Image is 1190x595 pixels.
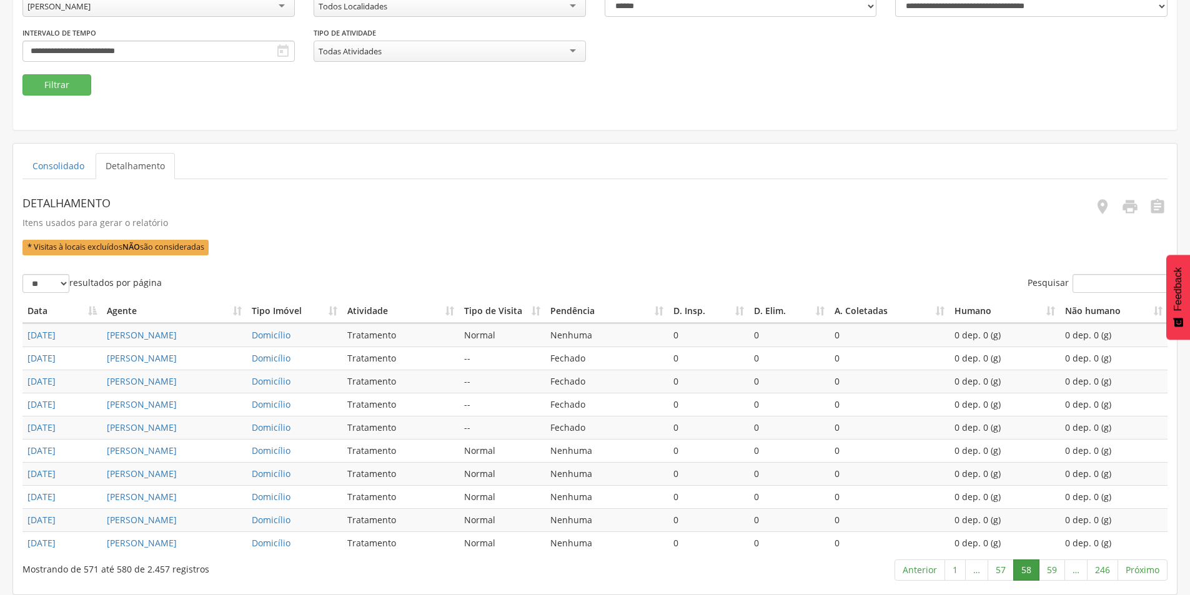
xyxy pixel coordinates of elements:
td: Nenhuma [545,531,669,554]
span: * Visitas à locais excluídos são consideradas [22,240,209,255]
td: 0 [749,416,830,439]
td: 0 dep. 0 (g) [950,416,1059,439]
td: Normal [459,462,545,485]
a: [PERSON_NAME] [107,352,177,364]
td: 0 dep. 0 (g) [950,485,1059,508]
td: 0 [668,485,749,508]
td: 0 [668,347,749,370]
td: 0 dep. 0 (g) [1060,439,1168,462]
td: Nenhuma [545,323,669,347]
div: Todas Atividades [319,46,382,57]
td: Nenhuma [545,508,669,531]
a: [PERSON_NAME] [107,398,177,410]
td: 0 dep. 0 (g) [950,347,1059,370]
th: Tipo Imóvel: Ordenar colunas de forma ascendente [247,300,342,323]
a: [DATE] [27,421,56,433]
a: [DATE] [27,491,56,503]
th: D. Insp.: Ordenar colunas de forma ascendente [668,300,749,323]
a: Domicílio [252,445,290,456]
a: Domicílio [252,468,290,479]
td: 0 [830,347,950,370]
a: [DATE] [27,352,56,364]
td: Fechado [545,416,669,439]
a:  [1141,198,1166,219]
td: 0 dep. 0 (g) [1060,416,1168,439]
p: Itens usados para gerar o relatório [22,214,879,232]
td: 0 dep. 0 (g) [950,370,1059,393]
td: -- [459,347,545,370]
label: Tipo de Atividade [314,28,376,38]
a: 246 [1087,559,1118,581]
a: 1 [945,559,966,581]
a: [PERSON_NAME] [107,421,177,433]
a: 58 [1013,559,1039,581]
a: Próximo [1118,559,1168,581]
td: Tratamento [342,370,459,393]
td: 0 [830,393,950,416]
td: 0 [668,370,749,393]
td: 0 dep. 0 (g) [1060,393,1168,416]
a: [PERSON_NAME] [107,514,177,526]
a: [DATE] [27,398,56,410]
td: 0 [830,439,950,462]
td: 0 [749,439,830,462]
td: Tratamento [342,393,459,416]
td: 0 dep. 0 (g) [950,439,1059,462]
td: 0 [668,416,749,439]
td: Nenhuma [545,439,669,462]
button: Filtrar [22,74,91,96]
a: Domicílio [252,375,290,387]
td: 0 [830,531,950,554]
td: 0 [749,531,830,554]
a: [PERSON_NAME] [107,375,177,387]
b: NÃO [122,242,140,252]
td: Normal [459,439,545,462]
td: Fechado [545,347,669,370]
td: Tratamento [342,531,459,554]
td: Normal [459,485,545,508]
i:  [1094,198,1111,215]
a: Domicílio [252,329,290,341]
span: Feedback [1173,267,1184,311]
td: 0 [830,323,950,347]
td: Fechado [545,370,669,393]
td: Normal [459,531,545,554]
th: A. Coletadas: Ordenar colunas de forma ascendente [830,300,950,323]
a: … [1064,559,1088,581]
th: Data: Ordenar colunas de forma descendente [22,300,102,323]
a: [PERSON_NAME] [107,468,177,479]
td: Tratamento [342,323,459,347]
label: resultados por página [22,274,162,293]
td: 0 [749,370,830,393]
td: 0 dep. 0 (g) [950,323,1059,347]
td: 0 [668,323,749,347]
td: 0 [749,393,830,416]
td: Nenhuma [545,485,669,508]
td: 0 dep. 0 (g) [1060,508,1168,531]
a: Domicílio [252,491,290,503]
td: 0 [749,508,830,531]
a: … [965,559,988,581]
td: Normal [459,508,545,531]
td: 0 dep. 0 (g) [1060,462,1168,485]
td: 0 [749,485,830,508]
a: Anterior [895,559,945,581]
a: [PERSON_NAME] [107,491,177,503]
th: Agente: Ordenar colunas de forma ascendente [102,300,247,323]
a:  [1114,198,1139,219]
a: [PERSON_NAME] [107,537,177,549]
td: 0 dep. 0 (g) [950,393,1059,416]
td: 0 [668,462,749,485]
select: resultados por página [22,274,69,293]
a: 59 [1039,559,1065,581]
td: 0 [830,370,950,393]
td: 0 [668,439,749,462]
td: 0 [668,393,749,416]
a: [DATE] [27,329,56,341]
th: D. Elim.: Ordenar colunas de forma ascendente [749,300,830,323]
td: Tratamento [342,416,459,439]
label: Intervalo de Tempo [22,28,96,38]
td: -- [459,393,545,416]
input: Pesquisar [1073,274,1168,293]
i:  [1149,198,1166,215]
